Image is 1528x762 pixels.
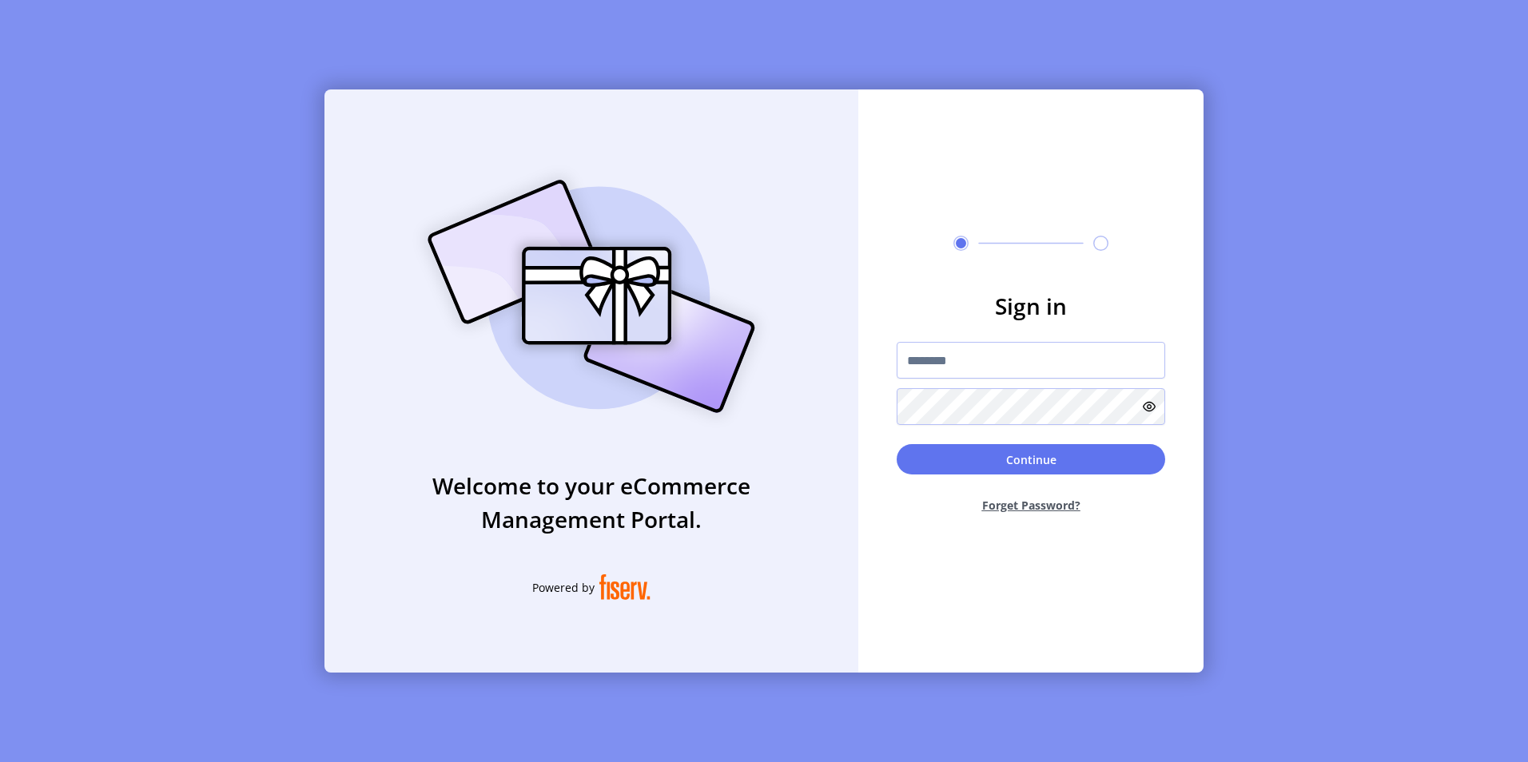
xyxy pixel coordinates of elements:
[897,444,1165,474] button: Continue
[897,484,1165,526] button: Forget Password?
[404,162,779,431] img: card_Illustration.svg
[532,579,595,596] span: Powered by
[897,289,1165,323] h3: Sign in
[324,469,858,536] h3: Welcome to your eCommerce Management Portal.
